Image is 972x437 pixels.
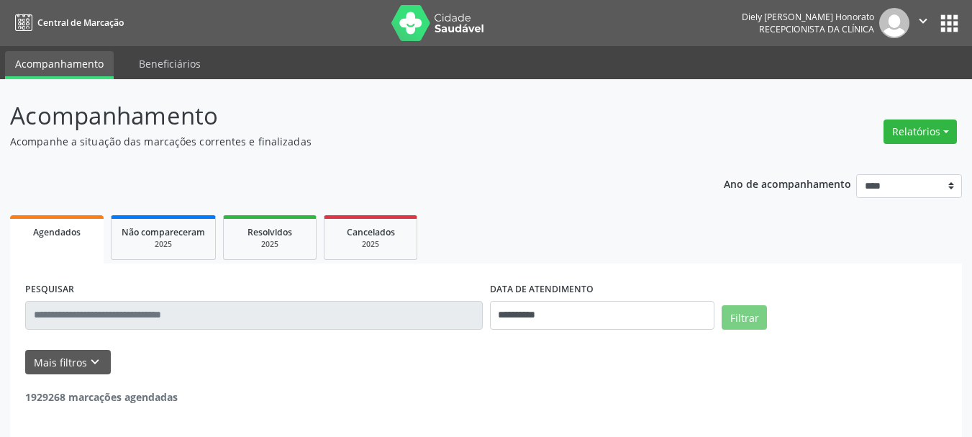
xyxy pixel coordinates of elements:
[722,305,767,330] button: Filtrar
[884,120,957,144] button: Relatórios
[10,11,124,35] a: Central de Marcação
[335,239,406,250] div: 2025
[10,98,676,134] p: Acompanhamento
[25,390,178,404] strong: 1929268 marcações agendadas
[5,51,114,79] a: Acompanhamento
[122,239,205,250] div: 2025
[915,13,931,29] i: 
[247,226,292,238] span: Resolvidos
[234,239,306,250] div: 2025
[742,11,874,23] div: Diely [PERSON_NAME] Honorato
[87,354,103,370] i: keyboard_arrow_down
[25,279,74,301] label: PESQUISAR
[490,279,594,301] label: DATA DE ATENDIMENTO
[724,174,851,192] p: Ano de acompanhamento
[122,226,205,238] span: Não compareceram
[33,226,81,238] span: Agendados
[879,8,909,38] img: img
[759,23,874,35] span: Recepcionista da clínica
[909,8,937,38] button: 
[937,11,962,36] button: apps
[10,134,676,149] p: Acompanhe a situação das marcações correntes e finalizadas
[129,51,211,76] a: Beneficiários
[347,226,395,238] span: Cancelados
[25,350,111,375] button: Mais filtroskeyboard_arrow_down
[37,17,124,29] span: Central de Marcação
